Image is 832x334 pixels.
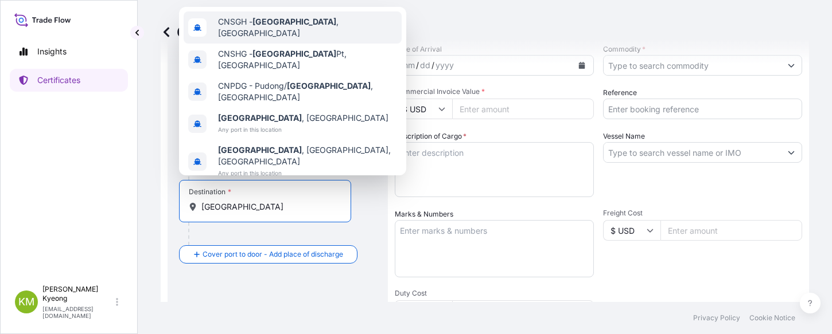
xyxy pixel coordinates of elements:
span: CNSHG - Pt, [GEOGRAPHIC_DATA] [218,48,397,71]
span: Freight Cost [603,209,802,218]
div: day, [419,58,431,72]
button: Show suggestions [781,142,802,163]
span: CNPDG - Pudong/ , [GEOGRAPHIC_DATA] [218,80,397,103]
b: [GEOGRAPHIC_DATA] [287,81,371,91]
label: Marks & Numbers [395,209,453,220]
div: Show suggestions [179,7,406,175]
div: year, [434,58,455,72]
input: Enter amount [452,300,594,321]
input: Type to search commodity [604,55,781,76]
label: Description of Cargo [395,131,466,142]
input: Enter booking reference [603,99,802,119]
div: month, [400,58,416,72]
p: Certificates [37,74,80,86]
p: [PERSON_NAME] Kyeong [42,285,114,303]
div: Destination [189,187,231,197]
b: [GEOGRAPHIC_DATA] [252,49,336,58]
input: Destination [201,201,337,213]
button: Calendar [573,56,591,74]
p: Privacy Policy [693,313,740,323]
div: / [431,58,434,72]
label: Reference [603,87,637,99]
div: / [416,58,419,72]
button: Show suggestions [781,55,802,76]
input: Enter amount [660,220,802,241]
span: Any port in this location [218,167,397,179]
p: [EMAIL_ADDRESS][DOMAIN_NAME] [42,305,114,319]
label: Vessel Name [603,131,645,142]
b: [GEOGRAPHIC_DATA] [218,145,302,155]
span: Any port in this location [218,124,388,135]
input: Type to search vessel name or IMO [604,142,781,163]
span: , [GEOGRAPHIC_DATA], [GEOGRAPHIC_DATA] [218,144,397,167]
p: Cookie Notice [749,313,795,323]
p: Insights [37,46,67,57]
span: , [GEOGRAPHIC_DATA] [218,112,388,124]
span: Duty Cost [395,289,594,298]
span: Cover port to door - Add place of discharge [203,249,343,260]
span: CNSGH - , [GEOGRAPHIC_DATA] [218,16,397,39]
p: Get a Certificate [161,23,294,41]
span: Commercial Invoice Value [395,87,594,96]
b: [GEOGRAPHIC_DATA] [218,113,302,123]
input: Enter amount [452,99,594,119]
span: KM [18,296,34,308]
b: [GEOGRAPHIC_DATA] [252,17,336,26]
